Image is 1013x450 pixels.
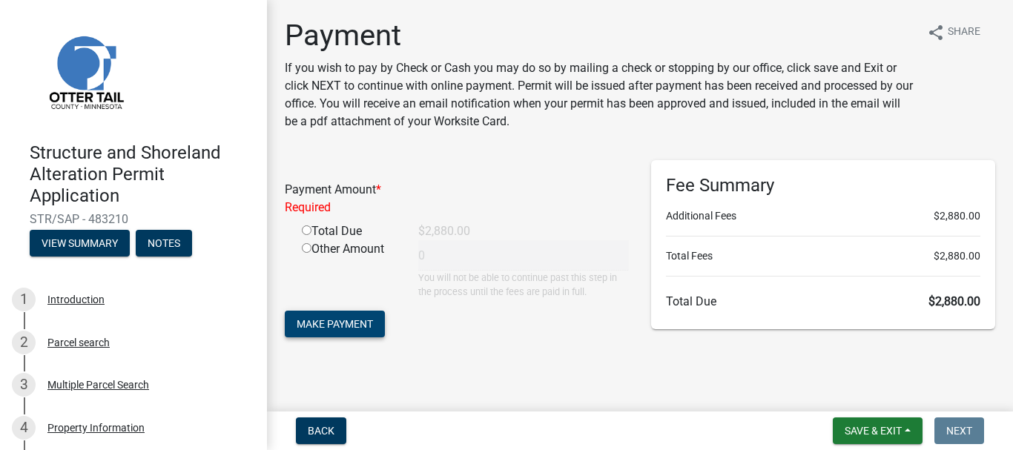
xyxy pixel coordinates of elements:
[285,59,915,130] p: If you wish to pay by Check or Cash you may do so by mailing a check or stopping by our office, c...
[934,208,980,224] span: $2,880.00
[291,222,407,240] div: Total Due
[47,423,145,433] div: Property Information
[915,18,992,47] button: shareShare
[934,417,984,444] button: Next
[30,16,141,127] img: Otter Tail County, Minnesota
[30,230,130,257] button: View Summary
[136,230,192,257] button: Notes
[12,331,36,354] div: 2
[946,425,972,437] span: Next
[12,416,36,440] div: 4
[666,175,980,196] h6: Fee Summary
[296,417,346,444] button: Back
[47,380,149,390] div: Multiple Parcel Search
[666,294,980,308] h6: Total Due
[934,248,980,264] span: $2,880.00
[274,181,640,216] div: Payment Amount
[666,248,980,264] li: Total Fees
[948,24,980,42] span: Share
[308,425,334,437] span: Back
[845,425,902,437] span: Save & Exit
[47,337,110,348] div: Parcel search
[30,212,237,226] span: STR/SAP - 483210
[12,288,36,311] div: 1
[136,239,192,251] wm-modal-confirm: Notes
[285,18,915,53] h1: Payment
[30,142,255,206] h4: Structure and Shoreland Alteration Permit Application
[666,208,980,224] li: Additional Fees
[285,311,385,337] button: Make Payment
[928,294,980,308] span: $2,880.00
[291,240,407,299] div: Other Amount
[285,199,629,216] div: Required
[30,239,130,251] wm-modal-confirm: Summary
[12,373,36,397] div: 3
[47,294,105,305] div: Introduction
[297,318,373,330] span: Make Payment
[927,24,945,42] i: share
[833,417,923,444] button: Save & Exit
